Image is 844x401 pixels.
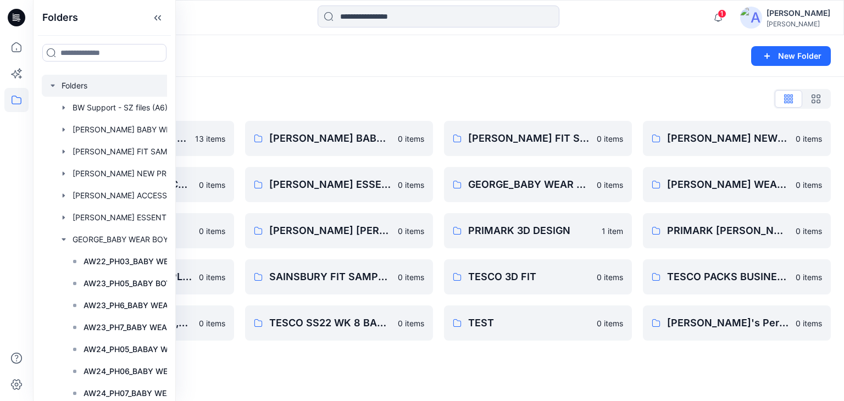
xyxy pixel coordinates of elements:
a: TEST0 items [444,305,632,341]
p: 0 items [597,133,623,144]
p: AW24_PH05_BABAY WEAR_BOYS SLEEPSUITS [84,343,200,356]
p: AW24_PH07_BABY WEAR_BOYS SLEEPSUITS [84,387,200,400]
div: [PERSON_NAME] [767,7,830,20]
p: 0 items [199,318,225,329]
a: TESCO SS22 WK 8 BABY EVENT0 items [245,305,433,341]
p: TESCO SS22 WK 8 BABY EVENT [269,315,391,331]
p: AW22_PH03_BABY WEAR BOYS_SLEEP SUITS [84,255,200,268]
a: GEORGE_BABY WEAR BOYS0 items [444,167,632,202]
button: New Folder [751,46,831,66]
p: [PERSON_NAME]'s Personal Zone [667,315,789,331]
p: TESCO PACKS BUSINESS [667,269,789,285]
p: 0 items [199,225,225,237]
a: SAINSBURY FIT SAMPLES0 items [245,259,433,294]
div: [PERSON_NAME] [767,20,830,28]
p: 0 items [796,133,822,144]
p: [PERSON_NAME] WEAR GIRLS & UNISEX [667,177,789,192]
p: [PERSON_NAME] [PERSON_NAME] NEW PRODUCTS [269,223,391,238]
a: [PERSON_NAME] FIT SAMPLES0 items [444,121,632,156]
p: SAINSBURY FIT SAMPLES [269,269,391,285]
p: 0 items [796,318,822,329]
p: 13 items [195,133,225,144]
p: 0 items [796,225,822,237]
p: 0 items [398,318,424,329]
p: 0 items [398,271,424,283]
p: 1 item [602,225,623,237]
p: AW23_PH6_BABY WEAR_BOYS [84,299,197,312]
p: AW23_PH7_BABY WEAR _BOYS_SLEEPSUIT [84,321,200,334]
p: 0 items [398,179,424,191]
a: TESCO 3D FIT0 items [444,259,632,294]
p: TESCO 3D FIT [468,269,590,285]
a: TESCO PACKS BUSINESS0 items [643,259,831,294]
p: AW24_PH06_BABY WEAR_BOYS SLEEPSUIT [84,365,200,378]
p: 0 items [398,133,424,144]
p: [PERSON_NAME] FIT SAMPLES [468,131,590,146]
a: [PERSON_NAME]'s Personal Zone0 items [643,305,831,341]
a: [PERSON_NAME] NEW PRODUCTS0 items [643,121,831,156]
p: PRIMARK 3D DESIGN [468,223,595,238]
p: PRIMARK [PERSON_NAME] [667,223,789,238]
span: 1 [718,9,726,18]
a: [PERSON_NAME] WEAR GIRLS & UNISEX0 items [643,167,831,202]
p: 0 items [597,179,623,191]
p: 0 items [597,271,623,283]
p: 0 items [796,179,822,191]
p: [PERSON_NAME] BABY WEAR GIRLS & UNISEX CONSTRCTION CHANGE [269,131,391,146]
p: [PERSON_NAME] ESSENTIAL [269,177,391,192]
a: [PERSON_NAME] BABY WEAR GIRLS & UNISEX CONSTRCTION CHANGE0 items [245,121,433,156]
p: 0 items [597,318,623,329]
a: [PERSON_NAME] [PERSON_NAME] NEW PRODUCTS0 items [245,213,433,248]
p: 0 items [199,179,225,191]
a: [PERSON_NAME] ESSENTIAL0 items [245,167,433,202]
a: PRIMARK [PERSON_NAME]0 items [643,213,831,248]
p: GEORGE_BABY WEAR BOYS [468,177,590,192]
p: 0 items [398,225,424,237]
p: TEST [468,315,590,331]
p: 0 items [199,271,225,283]
img: avatar [740,7,762,29]
a: PRIMARK 3D DESIGN1 item [444,213,632,248]
p: 0 items [796,271,822,283]
p: AW23_PH05_BABY BOYS_SLEEP SUIT_BOYS [84,277,200,290]
p: [PERSON_NAME] NEW PRODUCTS [667,131,789,146]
